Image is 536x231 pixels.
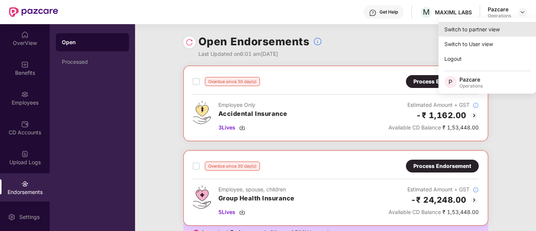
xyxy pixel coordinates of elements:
h3: Accidental Insurance [218,109,287,119]
h3: Group Health Insurance [218,194,295,203]
h2: -₹ 24,248.00 [411,194,467,206]
div: Pazcare [488,6,511,13]
div: Employee Only [218,101,287,109]
div: Operations [459,83,483,89]
img: svg+xml;base64,PHN2ZyBpZD0iRG93bmxvYWQtMzJ4MzIiIHhtbG5zPSJodHRwOi8vd3d3LnczLm9yZy8yMDAwL3N2ZyIgd2... [239,209,245,215]
span: M [423,8,430,17]
div: Process Endorsement [413,77,471,86]
div: Pazcare [459,76,483,83]
div: Open [62,38,123,46]
img: svg+xml;base64,PHN2ZyBpZD0iRW1wbG95ZWVzIiB4bWxucz0iaHR0cDovL3d3dy53My5vcmcvMjAwMC9zdmciIHdpZHRoPS... [21,91,29,98]
div: ₹ 1,53,448.00 [389,123,479,132]
div: Estimated Amount + GST [389,101,479,109]
img: svg+xml;base64,PHN2ZyB4bWxucz0iaHR0cDovL3d3dy53My5vcmcvMjAwMC9zdmciIHdpZHRoPSI0OS4zMjEiIGhlaWdodD... [193,101,211,124]
div: Overdue since 30 day(s) [205,77,260,86]
img: svg+xml;base64,PHN2ZyBpZD0iSW5mb18tXzMyeDMyIiBkYXRhLW5hbWU9IkluZm8gLSAzMngzMiIgeG1sbnM9Imh0dHA6Ly... [313,37,322,46]
div: ₹ 1,53,448.00 [389,208,479,216]
img: svg+xml;base64,PHN2ZyBpZD0iRW5kb3JzZW1lbnRzIiB4bWxucz0iaHR0cDovL3d3dy53My5vcmcvMjAwMC9zdmciIHdpZH... [21,180,29,188]
div: Process Endorsement [413,162,471,170]
img: svg+xml;base64,PHN2ZyB4bWxucz0iaHR0cDovL3d3dy53My5vcmcvMjAwMC9zdmciIHdpZHRoPSI0Ny43MTQiIGhlaWdodD... [193,185,211,209]
div: Overdue since 30 day(s) [205,162,260,171]
span: 3 Lives [218,123,235,132]
img: svg+xml;base64,PHN2ZyBpZD0iSW5mb18tXzMyeDMyIiBkYXRhLW5hbWU9IkluZm8gLSAzMngzMiIgeG1sbnM9Imh0dHA6Ly... [473,102,479,108]
div: Processed [62,59,123,65]
div: Estimated Amount + GST [389,185,479,194]
span: P [448,77,452,86]
h1: Open Endorsements [198,33,310,50]
img: svg+xml;base64,PHN2ZyBpZD0iVXBsb2FkX0xvZ3MiIGRhdGEtbmFtZT0iVXBsb2FkIExvZ3MiIHhtbG5zPSJodHRwOi8vd3... [21,150,29,158]
img: svg+xml;base64,PHN2ZyBpZD0iUmVsb2FkLTMyeDMyIiB4bWxucz0iaHR0cDovL3d3dy53My5vcmcvMjAwMC9zdmciIHdpZH... [186,38,193,46]
img: svg+xml;base64,PHN2ZyBpZD0iRG93bmxvYWQtMzJ4MzIiIHhtbG5zPSJodHRwOi8vd3d3LnczLm9yZy8yMDAwL3N2ZyIgd2... [239,125,245,131]
img: svg+xml;base64,PHN2ZyBpZD0iQmFjay0yMHgyMCIgeG1sbnM9Imh0dHA6Ly93d3cudzMub3JnLzIwMDAvc3ZnIiB3aWR0aD... [470,196,479,205]
img: svg+xml;base64,PHN2ZyBpZD0iSGVscC0zMngzMiIgeG1sbnM9Imh0dHA6Ly93d3cudzMub3JnLzIwMDAvc3ZnIiB3aWR0aD... [369,9,376,17]
div: MAXIML LABS [435,9,472,16]
div: Last Updated on 6:01 am[DATE] [198,50,323,58]
span: Available CD Balance [389,124,441,131]
img: svg+xml;base64,PHN2ZyBpZD0iRHJvcGRvd24tMzJ4MzIiIHhtbG5zPSJodHRwOi8vd3d3LnczLm9yZy8yMDAwL3N2ZyIgd2... [519,9,525,15]
div: Operations [488,13,511,19]
img: svg+xml;base64,PHN2ZyBpZD0iQmVuZWZpdHMiIHhtbG5zPSJodHRwOi8vd3d3LnczLm9yZy8yMDAwL3N2ZyIgd2lkdGg9Ij... [21,61,29,68]
img: svg+xml;base64,PHN2ZyBpZD0iU2V0dGluZy0yMHgyMCIgeG1sbnM9Imh0dHA6Ly93d3cudzMub3JnLzIwMDAvc3ZnIiB3aW... [8,213,15,221]
div: Get Help [379,9,398,15]
img: New Pazcare Logo [9,7,58,17]
div: Settings [17,213,42,221]
span: 5 Lives [218,208,235,216]
div: Employee, spouse, children [218,185,295,194]
img: svg+xml;base64,PHN2ZyBpZD0iQmFjay0yMHgyMCIgeG1sbnM9Imh0dHA6Ly93d3cudzMub3JnLzIwMDAvc3ZnIiB3aWR0aD... [470,111,479,120]
img: svg+xml;base64,PHN2ZyBpZD0iSG9tZSIgeG1sbnM9Imh0dHA6Ly93d3cudzMub3JnLzIwMDAvc3ZnIiB3aWR0aD0iMjAiIG... [21,31,29,38]
img: svg+xml;base64,PHN2ZyBpZD0iQ0RfQWNjb3VudHMiIGRhdGEtbmFtZT0iQ0QgQWNjb3VudHMiIHhtbG5zPSJodHRwOi8vd3... [21,120,29,128]
span: Available CD Balance [389,209,441,215]
img: svg+xml;base64,PHN2ZyBpZD0iSW5mb18tXzMyeDMyIiBkYXRhLW5hbWU9IkluZm8gLSAzMngzMiIgeG1sbnM9Imh0dHA6Ly... [473,187,479,193]
h2: -₹ 1,162.00 [416,109,467,122]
